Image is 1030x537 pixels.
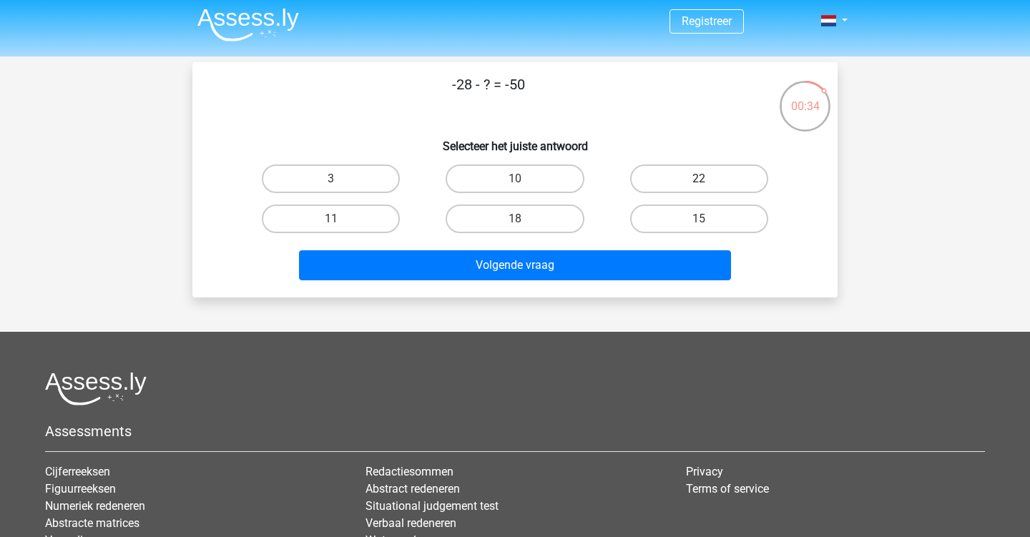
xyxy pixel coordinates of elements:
[45,465,110,478] a: Cijferreeksen
[630,164,768,193] label: 22
[366,516,456,530] a: Verbaal redeneren
[686,465,723,478] a: Privacy
[45,372,147,405] img: Assessly logo
[686,482,769,496] a: Terms of service
[45,482,116,496] a: Figuurreeksen
[215,74,761,117] p: -28 - ? = -50
[366,465,453,478] a: Redactiesommen
[366,499,499,513] a: Situational judgement test
[45,423,985,440] h5: Assessments
[299,250,732,280] button: Volgende vraag
[45,499,145,513] a: Numeriek redeneren
[45,516,139,530] a: Abstracte matrices
[682,14,732,28] a: Registreer
[446,205,584,233] label: 18
[630,205,768,233] label: 15
[366,482,460,496] a: Abstract redeneren
[262,205,400,233] label: 11
[197,8,299,41] img: Assessly
[262,164,400,193] label: 3
[446,164,584,193] label: 10
[778,79,832,115] div: 00:34
[215,128,815,153] h6: Selecteer het juiste antwoord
